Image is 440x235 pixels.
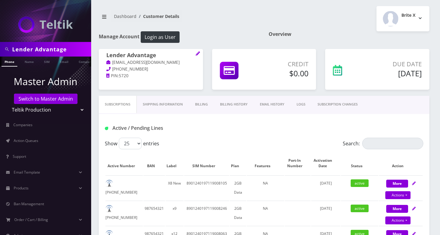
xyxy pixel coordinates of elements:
[137,96,189,113] a: Shipping Information
[184,152,229,175] th: SIM Number: activate to sort column ascending
[189,96,214,113] a: Billing
[184,201,229,225] td: 8901240197119008246
[105,138,159,149] label: Show entries
[114,13,136,19] a: Dashboard
[247,201,284,225] td: NA
[105,205,113,213] img: default.png
[260,69,308,78] h5: $0.00
[13,122,33,127] span: Companies
[119,73,129,78] span: 5720
[362,138,423,149] input: Search:
[18,16,73,33] img: Teltik Production
[366,69,422,78] h5: [DATE]
[401,13,415,18] h2: Brite X
[166,201,184,225] td: x9
[143,152,165,175] th: BAN: activate to sort column ascending
[14,170,40,175] span: Email Template
[366,60,422,69] p: Due Date
[139,33,180,40] a: Login as User
[106,60,180,66] a: [EMAIL_ADDRESS][DOMAIN_NAME]
[136,13,179,19] li: Customer Details
[13,154,26,159] span: Support
[141,31,180,43] button: Login as User
[285,152,311,175] th: Port-In Number: activate to sort column ascending
[385,191,411,199] a: Actions
[105,180,113,187] img: default.png
[106,52,195,59] h1: Lender Advantage
[184,175,229,200] td: 8901240197119008105
[12,43,90,55] input: Search in Company
[260,60,308,69] p: Credit
[99,10,260,27] nav: breadcrumb
[290,96,311,113] a: LOGS
[2,57,17,67] a: Phone
[376,6,429,31] button: Brite X
[106,73,119,79] a: PIN:
[311,152,340,175] th: Activation Date: activate to sort column ascending
[14,185,29,191] span: Products
[166,175,184,200] td: X8 New
[41,57,53,66] a: SIM
[76,57,96,66] a: Company
[320,206,332,211] span: [DATE]
[351,205,369,212] span: active
[247,175,284,200] td: NA
[214,96,254,113] a: Billing History
[254,96,290,113] a: EMAIL HISTORY
[386,180,408,188] button: More
[14,201,44,206] span: Ban Management
[22,57,37,66] a: Name
[57,57,71,66] a: Email
[269,31,429,37] h1: Overview
[119,138,142,149] select: Showentries
[105,127,108,130] img: Active / Pending Lines
[143,201,165,225] td: 987654321
[386,205,408,213] button: More
[341,152,378,175] th: Status: activate to sort column ascending
[230,152,246,175] th: Plan: activate to sort column ascending
[105,175,143,200] td: [PHONE_NUMBER]
[343,138,423,149] label: Search:
[320,181,332,186] span: [DATE]
[230,175,246,200] td: 2GB Data
[14,94,77,104] a: Switch to Master Admin
[99,96,137,113] a: Subscriptions
[105,152,143,175] th: Active Number: activate to sort column ascending
[14,217,48,222] span: Order / Cart / Billing
[311,96,364,113] a: SUBSCRIPTION CHANGES
[105,201,143,225] td: [PHONE_NUMBER]
[14,138,38,143] span: Action Queues
[230,201,246,225] td: 2GB Data
[385,216,411,224] a: Actions
[166,152,184,175] th: Label: activate to sort column ascending
[99,31,260,43] h1: Manage Account
[351,179,369,187] span: active
[112,66,148,72] span: [PHONE_NUMBER]
[379,152,423,175] th: Action: activate to sort column ascending
[247,152,284,175] th: Features: activate to sort column ascending
[105,125,205,131] h1: Active / Pending Lines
